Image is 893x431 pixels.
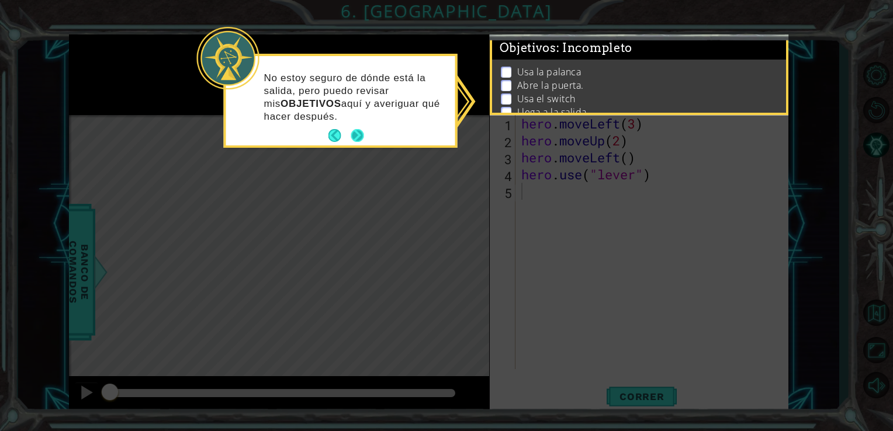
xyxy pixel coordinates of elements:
span: Objetivos [500,41,633,55]
button: Back [328,129,351,142]
p: Abre la puerta. [517,79,584,92]
p: Usa la palanca [517,65,582,78]
strong: OBJETIVOS [281,98,341,109]
p: No estoy seguro de dónde está la salida, pero puedo revisar mis aquí y averiguar qué hacer después. [264,72,447,123]
span: : Incompleto [556,41,632,55]
button: Next [348,127,366,145]
p: Llega a la salida [517,106,587,119]
p: Usa el switch [517,92,576,105]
